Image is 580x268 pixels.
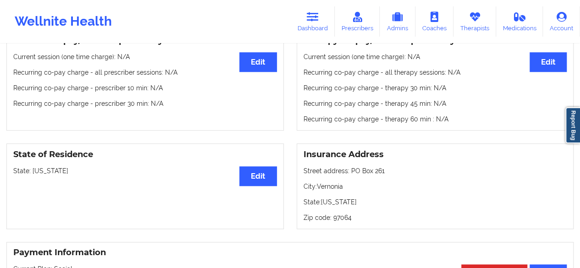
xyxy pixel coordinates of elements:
a: Prescribers [335,6,380,37]
p: Recurring co-pay charge - prescriber 10 min : N/A [13,83,277,93]
p: Recurring co-pay charge - therapy 60 min : N/A [304,115,567,124]
p: State: [US_STATE] [13,166,277,175]
a: Dashboard [291,6,335,37]
a: Account [543,6,580,37]
p: Recurring co-pay charge - all prescriber sessions : N/A [13,68,277,77]
h3: Insurance Address [304,149,567,160]
p: Current session (one time charge): N/A [13,52,277,61]
p: Street address: PO Box 261 [304,166,567,175]
p: Recurring co-pay charge - therapy 45 min : N/A [304,99,567,108]
a: Coaches [415,6,453,37]
p: Zip code: 97064 [304,213,567,222]
button: Edit [239,166,276,186]
a: Therapists [453,6,496,37]
h3: State of Residence [13,149,277,160]
button: Edit [530,52,567,72]
p: Recurring co-pay charge - prescriber 30 min : N/A [13,99,277,108]
p: Recurring co-pay charge - therapy 30 min : N/A [304,83,567,93]
a: Admins [380,6,415,37]
a: Medications [496,6,543,37]
p: Current session (one time charge): N/A [304,52,567,61]
h3: Payment Information [13,247,567,258]
p: City: Vernonia [304,182,567,191]
p: State: [US_STATE] [304,197,567,207]
a: Report Bug [565,107,580,143]
button: Edit [239,52,276,72]
p: Recurring co-pay charge - all therapy sessions : N/A [304,68,567,77]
